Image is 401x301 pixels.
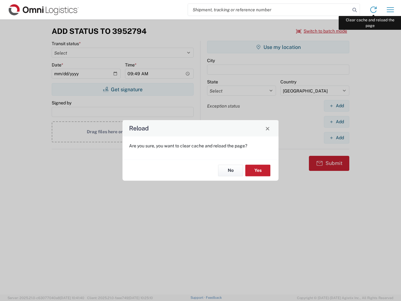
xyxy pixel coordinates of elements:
button: No [218,165,243,176]
input: Shipment, tracking or reference number [188,4,350,16]
h4: Reload [129,124,149,133]
p: Are you sure, you want to clear cache and reload the page? [129,143,272,149]
button: Close [263,124,272,133]
button: Yes [245,165,270,176]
